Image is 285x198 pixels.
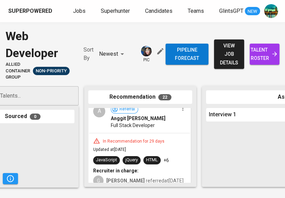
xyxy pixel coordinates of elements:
span: GlintsGPT [219,8,243,14]
p: +6 [163,157,169,164]
a: Superpowered [8,7,54,15]
span: Interview 1 [209,111,236,119]
p: Newest [99,50,118,58]
a: talent roster [250,44,279,65]
a: Candidates [145,7,174,16]
span: Pipeline forecast [171,46,203,63]
span: Non-Priority [33,68,70,74]
span: Referral [117,106,138,112]
div: A [93,105,105,117]
div: AReferralAnggit [PERSON_NAME]Full Stack DeveloperIn Recommendation for 29 daysUpdated at[DATE]Jav... [88,100,191,191]
img: diazagista@glints.com [141,46,152,56]
div: G [93,175,104,186]
span: talent roster [255,46,274,63]
div: pic [140,45,152,63]
b: [PERSON_NAME] [106,178,145,183]
div: In Recommendation for 29 days [100,138,167,144]
a: Jobs [73,7,87,16]
div: HTML [146,157,158,163]
button: Open [75,95,76,97]
button: Pipeline forecast [166,44,208,65]
span: Teams [188,8,204,14]
span: Superhunter [101,8,130,14]
a: Superhunter [101,7,131,16]
span: NEW [245,8,260,15]
b: Recruiter in charge: [93,168,139,173]
a: Teams [188,7,205,16]
span: Updated at [DATE] [93,147,126,152]
div: jQuery [125,157,138,163]
a: GlintsGPT NEW [219,7,260,16]
span: Candidates [145,8,172,14]
button: Pipeline Triggers [3,173,18,184]
div: Pending Client’s Feedback, Sufficient Talents in Pipeline [33,67,70,75]
span: Full Stack Developer [111,122,155,129]
span: Anggit [PERSON_NAME] [111,115,166,122]
img: a5d44b89-0c59-4c54-99d0-a63b29d42bd3.jpg [264,4,278,18]
button: view job details [214,39,244,69]
span: 22 [158,94,171,100]
span: Allied Container Group [6,61,30,81]
p: Sort By [83,46,93,62]
span: Jobs [73,8,86,14]
div: Recommendation [88,90,192,104]
div: Web Developer [6,28,70,61]
div: JavaScript [96,157,117,163]
span: referred at [DATE] [106,178,184,183]
div: Superpowered [8,7,52,15]
span: view job details [220,42,238,67]
span: 0 [30,114,41,120]
div: Newest [99,48,126,61]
